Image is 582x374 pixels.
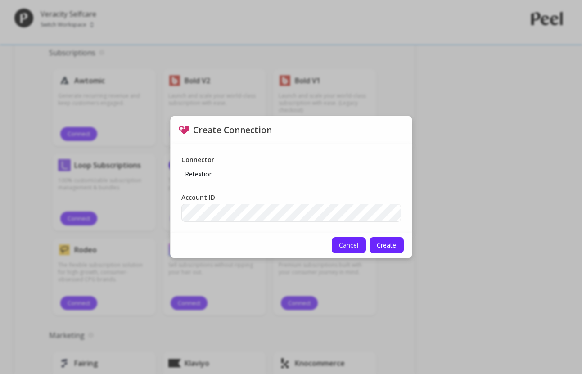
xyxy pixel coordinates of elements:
button: Create [370,237,404,253]
span: Cancel [339,241,358,249]
span: Create [377,241,396,249]
label: Account ID [181,193,231,202]
button: Cancel [332,237,366,253]
p: Connector [181,155,214,164]
p: Create Connection [193,124,272,136]
img: api.retextion.svg [179,125,189,135]
p: Retextion [181,166,217,182]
